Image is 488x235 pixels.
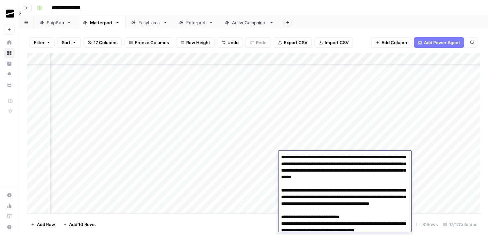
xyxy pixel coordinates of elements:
[4,69,15,80] a: Opportunities
[4,80,15,90] a: Your Data
[256,39,267,46] span: Redo
[274,37,312,48] button: Export CSV
[59,219,100,230] button: Add 10 Rows
[37,221,55,228] span: Add Row
[77,16,125,29] a: Matterport
[4,211,15,222] a: Learning Hub
[414,219,441,230] div: 31 Rows
[4,222,15,232] button: Help + Support
[4,5,15,22] button: Workspace: OGM
[284,39,307,46] span: Export CSV
[325,39,349,46] span: Import CSV
[83,37,122,48] button: 17 Columns
[217,37,243,48] button: Undo
[4,37,15,48] a: Home
[27,219,59,230] button: Add Row
[57,37,81,48] button: Sort
[314,37,353,48] button: Import CSV
[441,219,480,230] div: 17/17 Columns
[381,39,407,46] span: Add Column
[62,39,70,46] span: Sort
[414,37,464,48] button: Add Power Agent
[246,37,271,48] button: Redo
[138,19,160,26] div: EasyLlama
[232,19,267,26] div: ActiveCampaign
[125,16,173,29] a: EasyLlama
[4,58,15,69] a: Insights
[173,16,219,29] a: Enterpret
[186,19,206,26] div: Enterpret
[34,16,77,29] a: ShipBob
[94,39,118,46] span: 17 Columns
[227,39,239,46] span: Undo
[47,19,64,26] div: ShipBob
[176,37,214,48] button: Row Height
[124,37,173,48] button: Freeze Columns
[34,39,44,46] span: Filter
[371,37,411,48] button: Add Column
[135,39,169,46] span: Freeze Columns
[4,8,16,20] img: OGM Logo
[4,190,15,200] a: Settings
[30,37,55,48] button: Filter
[90,19,113,26] div: Matterport
[219,16,280,29] a: ActiveCampaign
[69,221,96,228] span: Add 10 Rows
[424,39,460,46] span: Add Power Agent
[4,48,15,58] a: Browse
[186,39,210,46] span: Row Height
[4,200,15,211] a: Usage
